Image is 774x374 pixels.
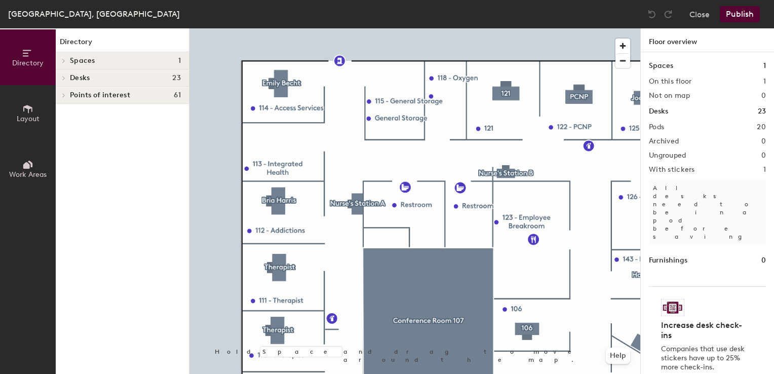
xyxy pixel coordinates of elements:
h1: 0 [761,255,766,266]
h1: Furnishings [649,255,687,266]
div: [GEOGRAPHIC_DATA], [GEOGRAPHIC_DATA] [8,8,180,20]
span: 23 [172,74,181,82]
h4: Increase desk check-ins [661,320,748,341]
button: Publish [720,6,760,22]
h2: With stickers [649,166,695,174]
h2: On this floor [649,78,692,86]
span: 1 [178,57,181,65]
h2: Pods [649,123,664,131]
span: Points of interest [70,91,130,99]
span: Spaces [70,57,95,65]
img: Sticker logo [661,299,684,316]
h2: Archived [649,137,679,145]
span: 61 [174,91,181,99]
p: All desks need to be in a pod before saving [649,180,766,245]
h2: Ungrouped [649,152,686,160]
h1: Desks [649,106,668,117]
span: Directory [12,59,44,67]
h2: 20 [757,123,766,131]
img: Undo [647,9,657,19]
button: Close [689,6,710,22]
p: Companies that use desk stickers have up to 25% more check-ins. [661,345,748,372]
h2: Not on map [649,92,690,100]
h1: Directory [56,36,189,52]
h2: 1 [763,78,766,86]
span: Layout [17,115,40,123]
button: Help [606,348,630,364]
h2: 0 [761,152,766,160]
h1: Spaces [649,60,673,71]
h2: 0 [761,92,766,100]
h2: 0 [761,137,766,145]
span: Work Areas [9,170,47,179]
img: Redo [663,9,673,19]
h2: 1 [763,166,766,174]
h1: 23 [758,106,766,117]
h1: 1 [763,60,766,71]
h1: Floor overview [641,28,774,52]
span: Desks [70,74,90,82]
